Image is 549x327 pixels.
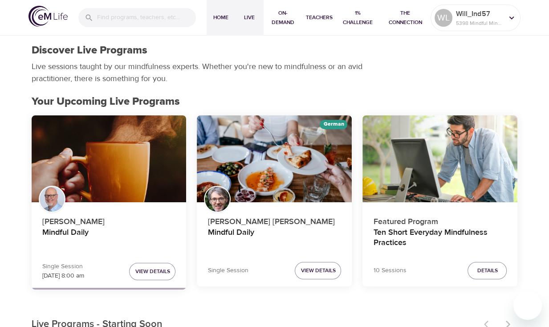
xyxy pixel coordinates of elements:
[135,267,170,276] span: View Details
[373,266,406,275] p: 10 Sessions
[468,262,507,279] button: Details
[513,291,542,320] iframe: Button to launch messaging window
[383,8,427,27] span: The Connection
[42,212,176,228] p: [PERSON_NAME]
[301,266,335,275] span: View Details
[320,120,347,129] div: The episodes in this programs will be in German
[362,115,517,203] button: Ten Short Everyday Mindfulness Practices
[239,13,260,22] span: Live
[306,13,333,22] span: Teachers
[456,8,503,19] p: Will_Ind57
[42,228,176,249] h4: Mindful Daily
[477,266,497,275] span: Details
[32,115,187,203] button: Mindful Daily
[456,19,503,27] p: 5398 Mindful Minutes
[197,115,352,203] button: Mindful Daily
[207,228,341,249] h4: Mindful Daily
[28,6,68,27] img: logo
[129,263,175,280] button: View Details
[295,262,341,279] button: View Details
[42,262,84,271] p: Single Session
[435,9,452,27] div: WL
[267,8,299,27] span: On-Demand
[340,8,376,27] span: 1% Challenge
[32,95,518,108] h2: Your Upcoming Live Programs
[32,44,147,57] h1: Discover Live Programs
[42,271,84,281] p: [DATE] 8:00 am
[32,61,366,85] p: Live sessions taught by our mindfulness experts. Whether you're new to mindfulness or an avid pra...
[97,8,196,27] input: Find programs, teachers, etc...
[210,13,232,22] span: Home
[373,212,507,228] p: Featured Program
[207,212,341,228] p: [PERSON_NAME] [PERSON_NAME]
[207,266,248,275] p: Single Session
[373,228,507,249] h4: Ten Short Everyday Mindfulness Practices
